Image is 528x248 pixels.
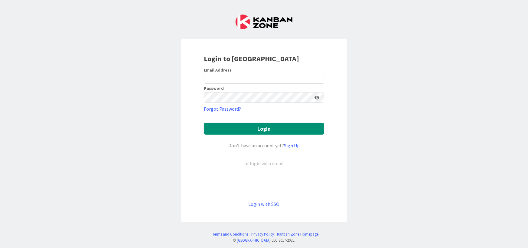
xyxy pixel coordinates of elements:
[249,201,280,207] a: Login with SSO
[252,231,274,237] a: Privacy Policy
[204,54,299,63] b: Login to [GEOGRAPHIC_DATA]
[204,142,324,149] div: Don’t have an account yet?
[277,231,319,237] a: Kanban Zone Homepage
[243,160,285,167] div: or login with email
[213,231,249,237] a: Terms and Conditions
[237,238,271,243] a: [GEOGRAPHIC_DATA]
[236,15,292,29] img: Kanban Zone
[204,123,324,135] button: Login
[204,86,224,90] label: Password
[201,177,327,190] iframe: Sign in with Google Button
[284,142,300,149] a: Sign Up
[204,105,241,112] a: Forgot Password?
[204,67,232,73] label: Email Address
[210,237,319,243] div: © LLC 2017- 2025 .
